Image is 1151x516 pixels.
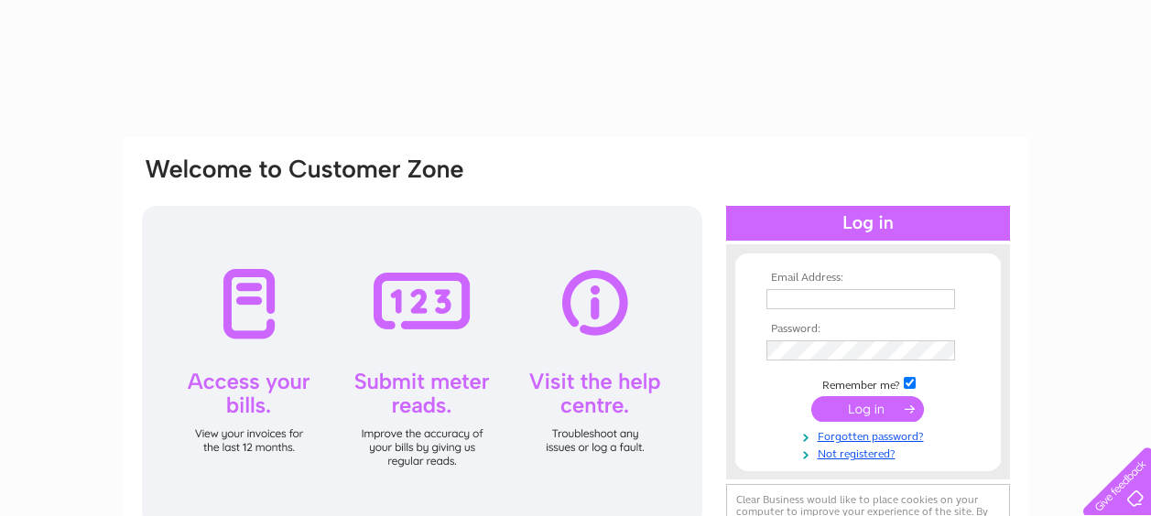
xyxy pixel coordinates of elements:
[762,323,974,336] th: Password:
[811,396,924,422] input: Submit
[766,444,974,461] a: Not registered?
[762,272,974,285] th: Email Address:
[762,374,974,392] td: Remember me?
[766,426,974,444] a: Forgotten password?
